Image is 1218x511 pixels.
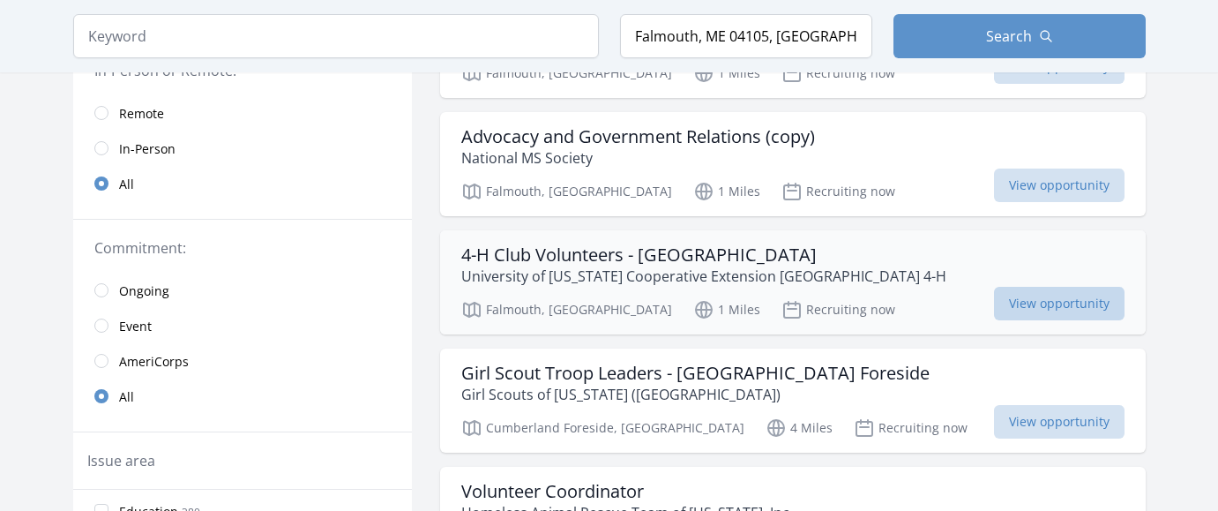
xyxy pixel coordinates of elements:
[440,112,1146,216] a: Advocacy and Government Relations (copy) National MS Society Falmouth, [GEOGRAPHIC_DATA] 1 Miles ...
[440,349,1146,453] a: Girl Scout Troop Leaders - [GEOGRAPHIC_DATA] Foreside Girl Scouts of [US_STATE] ([GEOGRAPHIC_DATA...
[94,237,391,259] legend: Commitment:
[119,140,176,158] span: In-Person
[693,299,760,320] p: 1 Miles
[119,176,134,193] span: All
[461,481,789,502] h3: Volunteer Coordinator
[893,14,1146,58] button: Search
[461,266,946,287] p: University of [US_STATE] Cooperative Extension [GEOGRAPHIC_DATA] 4-H
[994,287,1125,320] span: View opportunity
[994,169,1125,202] span: View opportunity
[461,147,815,169] p: National MS Society
[119,318,152,335] span: Event
[620,14,872,58] input: Location
[766,417,833,439] p: 4 Miles
[461,384,930,405] p: Girl Scouts of [US_STATE] ([GEOGRAPHIC_DATA])
[986,26,1032,47] span: Search
[119,105,164,123] span: Remote
[73,95,412,131] a: Remote
[73,343,412,379] a: AmeriCorps
[781,63,895,84] p: Recruiting now
[693,63,760,84] p: 1 Miles
[73,131,412,166] a: In-Person
[73,14,599,58] input: Keyword
[461,363,930,384] h3: Girl Scout Troop Leaders - [GEOGRAPHIC_DATA] Foreside
[854,417,968,439] p: Recruiting now
[119,388,134,406] span: All
[119,353,189,371] span: AmeriCorps
[994,405,1125,439] span: View opportunity
[781,181,895,202] p: Recruiting now
[461,181,672,202] p: Falmouth, [GEOGRAPHIC_DATA]
[461,63,672,84] p: Falmouth, [GEOGRAPHIC_DATA]
[87,450,155,471] legend: Issue area
[440,230,1146,334] a: 4-H Club Volunteers - [GEOGRAPHIC_DATA] University of [US_STATE] Cooperative Extension [GEOGRAPHI...
[781,299,895,320] p: Recruiting now
[73,166,412,201] a: All
[119,282,169,300] span: Ongoing
[461,244,946,266] h3: 4-H Club Volunteers - [GEOGRAPHIC_DATA]
[461,417,744,439] p: Cumberland Foreside, [GEOGRAPHIC_DATA]
[693,181,760,202] p: 1 Miles
[73,379,412,414] a: All
[461,299,672,320] p: Falmouth, [GEOGRAPHIC_DATA]
[73,308,412,343] a: Event
[73,273,412,308] a: Ongoing
[461,126,815,147] h3: Advocacy and Government Relations (copy)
